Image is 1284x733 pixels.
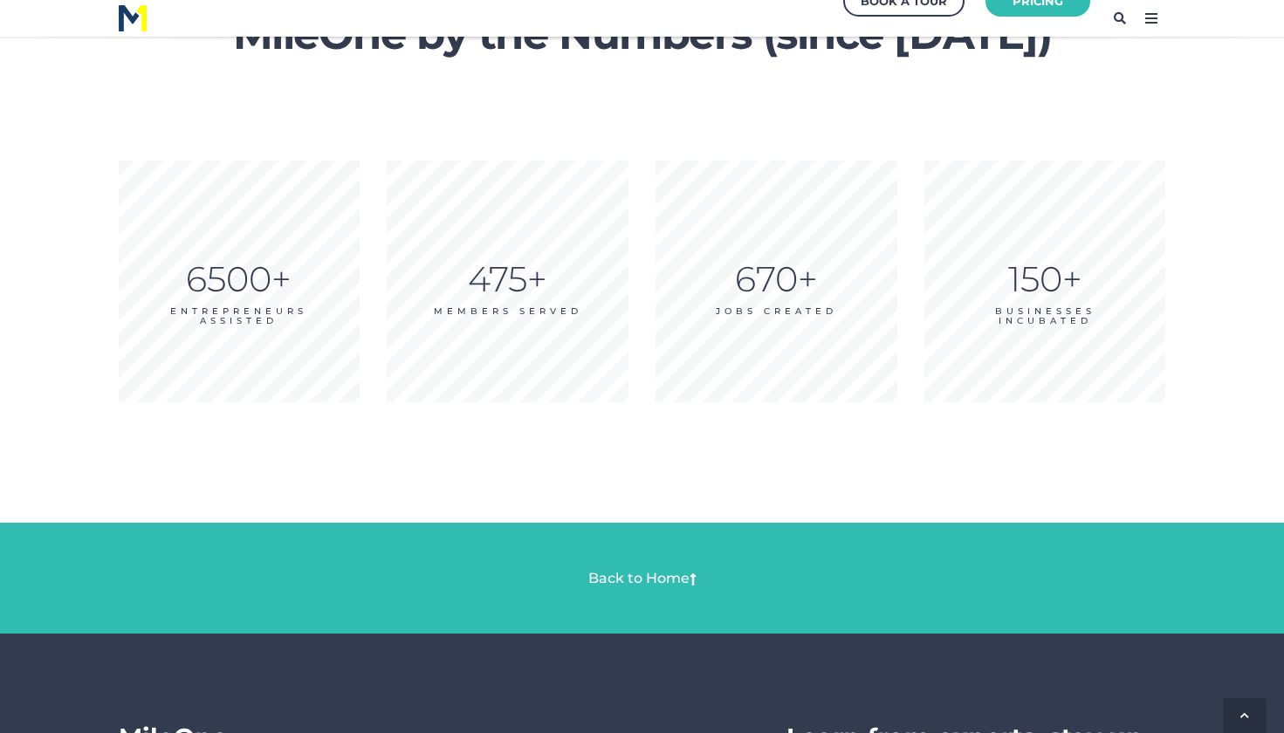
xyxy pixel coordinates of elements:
[154,306,324,325] div: ENTREPRENEURS ASSISTED
[691,306,861,316] div: JOBS CREATED
[588,570,690,586] a: Back to Home
[119,11,1166,58] h2: MileOne by the Numbers (since [DATE])
[119,278,360,280] div: 6500+
[119,5,147,31] img: M1 Logo - Blue Letters - for Light Backgrounds-2
[423,306,593,316] div: Members Served
[924,278,1166,280] div: 150+
[656,278,897,280] div: 670+
[387,278,628,280] div: 475+
[960,306,1130,325] div: BUSINESSES INCUBATED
